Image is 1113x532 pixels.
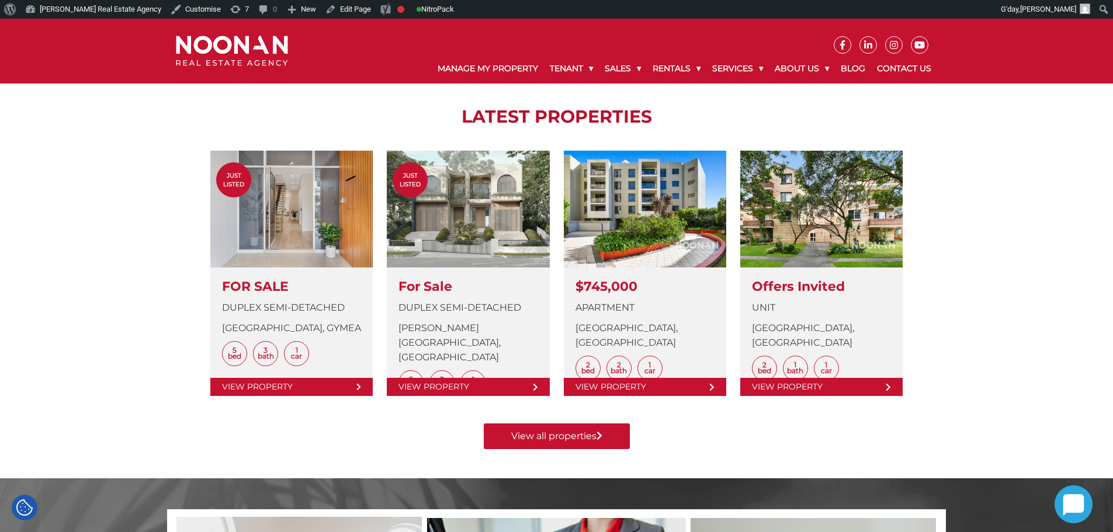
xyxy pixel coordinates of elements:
[393,171,428,189] span: Just Listed
[706,54,769,84] a: Services
[871,54,937,84] a: Contact Us
[599,54,647,84] a: Sales
[647,54,706,84] a: Rentals
[544,54,599,84] a: Tenant
[12,495,37,520] div: Cookie Settings
[835,54,871,84] a: Blog
[196,106,917,127] h2: LATEST PROPERTIES
[397,6,404,13] div: Focus keyphrase not set
[216,171,251,189] span: Just Listed
[432,54,544,84] a: Manage My Property
[176,36,288,67] img: Noonan Real Estate Agency
[1020,5,1076,13] span: [PERSON_NAME]
[769,54,835,84] a: About Us
[484,423,630,449] a: View all properties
